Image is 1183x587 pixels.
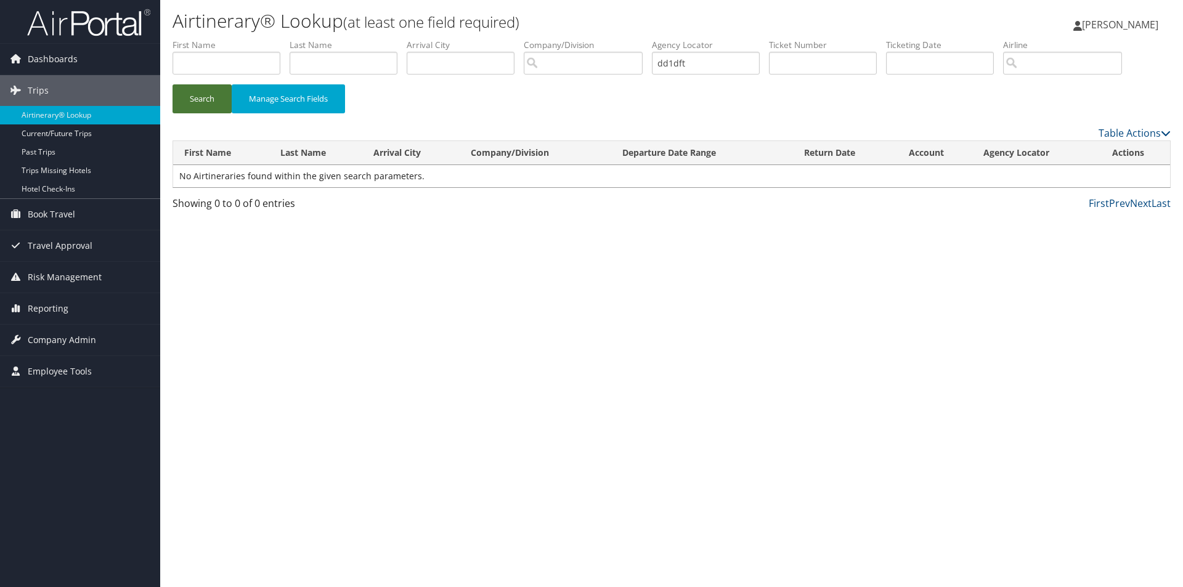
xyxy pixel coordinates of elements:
[28,325,96,355] span: Company Admin
[290,39,407,51] label: Last Name
[173,196,409,217] div: Showing 0 to 0 of 0 entries
[1003,39,1131,51] label: Airline
[1089,196,1109,210] a: First
[173,84,232,113] button: Search
[1101,141,1170,165] th: Actions
[652,39,769,51] label: Agency Locator
[611,141,793,165] th: Departure Date Range: activate to sort column ascending
[28,262,102,293] span: Risk Management
[27,8,150,37] img: airportal-logo.png
[173,8,838,34] h1: Airtinerary® Lookup
[28,75,49,106] span: Trips
[524,39,652,51] label: Company/Division
[898,141,972,165] th: Account: activate to sort column ascending
[1109,196,1130,210] a: Prev
[1099,126,1171,140] a: Table Actions
[362,141,460,165] th: Arrival City: activate to sort column ascending
[407,39,524,51] label: Arrival City
[886,39,1003,51] label: Ticketing Date
[28,230,92,261] span: Travel Approval
[28,293,68,324] span: Reporting
[173,39,290,51] label: First Name
[1152,196,1171,210] a: Last
[269,141,363,165] th: Last Name: activate to sort column ascending
[769,39,886,51] label: Ticket Number
[28,44,78,75] span: Dashboards
[972,141,1101,165] th: Agency Locator: activate to sort column ascending
[1073,6,1171,43] a: [PERSON_NAME]
[28,356,92,387] span: Employee Tools
[232,84,345,113] button: Manage Search Fields
[173,165,1170,187] td: No Airtineraries found within the given search parameters.
[793,141,898,165] th: Return Date: activate to sort column ascending
[1130,196,1152,210] a: Next
[343,12,519,32] small: (at least one field required)
[28,199,75,230] span: Book Travel
[1082,18,1158,31] span: [PERSON_NAME]
[173,141,269,165] th: First Name: activate to sort column ascending
[460,141,611,165] th: Company/Division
